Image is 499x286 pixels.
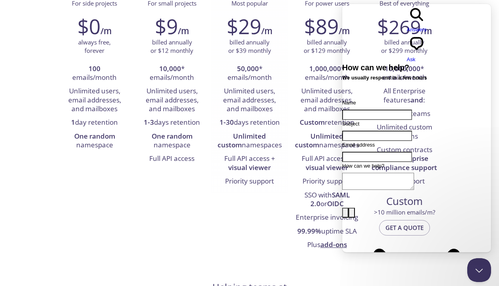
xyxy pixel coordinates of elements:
[237,64,259,73] strong: 50,000
[310,190,350,208] strong: SAML 2.0
[220,118,234,127] strong: 1-30
[78,38,111,55] p: always free, forever
[228,163,271,172] strong: visual viewer
[71,118,75,127] strong: 1
[339,24,350,38] h6: /m
[327,199,344,208] strong: OIDC
[74,131,115,141] strong: One random
[217,175,282,188] li: Priority support
[139,152,205,166] li: Full API access
[139,116,205,129] li: days retention
[217,152,282,175] li: Full API access +
[294,152,360,175] li: Full API access +
[139,130,205,153] li: namespace
[294,175,360,188] li: Priority support
[306,163,348,172] strong: visual viewer
[77,14,100,38] h2: $0
[297,226,321,236] strong: 99.99%
[320,240,347,249] a: add-ons
[178,24,189,38] h6: /m
[155,14,178,38] h2: $9
[295,131,344,149] strong: Unlimited custom
[144,118,154,127] strong: 1-3
[309,64,341,73] strong: 1,000,000
[217,62,282,85] li: * emails/month
[294,130,360,153] li: namespaces
[300,118,325,127] strong: Custom
[89,64,100,73] strong: 100
[294,116,360,129] li: retention
[152,131,193,141] strong: One random
[62,130,127,153] li: namespace
[217,130,282,153] li: namespaces
[62,116,127,129] li: day retention
[159,64,181,73] strong: 10,000
[62,62,127,85] li: emails/month
[294,211,360,224] li: Enterprise invoicing
[294,189,360,211] li: SSO with or
[294,238,360,252] li: Plus
[228,38,271,55] p: billed annually or $39 monthly
[139,62,205,85] li: * emails/month
[261,24,272,38] h6: /m
[294,225,360,238] li: uptime SLA
[217,85,282,116] li: Unlimited users, email addresses, and mailboxes
[100,24,112,38] h6: /m
[294,85,360,116] li: Unlimited users, email addresses, and mailboxes
[294,62,360,85] li: * emails/month
[150,38,193,55] p: billed annually or $12 monthly
[217,116,282,129] li: days retention
[62,85,127,116] li: Unlimited users, email addresses, and mailboxes
[227,14,261,38] h2: $29
[218,131,266,149] strong: Unlimited custom
[139,85,205,116] li: Unlimited users, email addresses, and mailboxes
[304,14,339,38] h2: $89
[304,38,350,55] p: billed annually or $129 monthly
[467,258,491,282] iframe: Help Scout Beacon - Close
[342,4,491,252] iframe: Help Scout Beacon - Live Chat, Contact Form, and Knowledge Base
